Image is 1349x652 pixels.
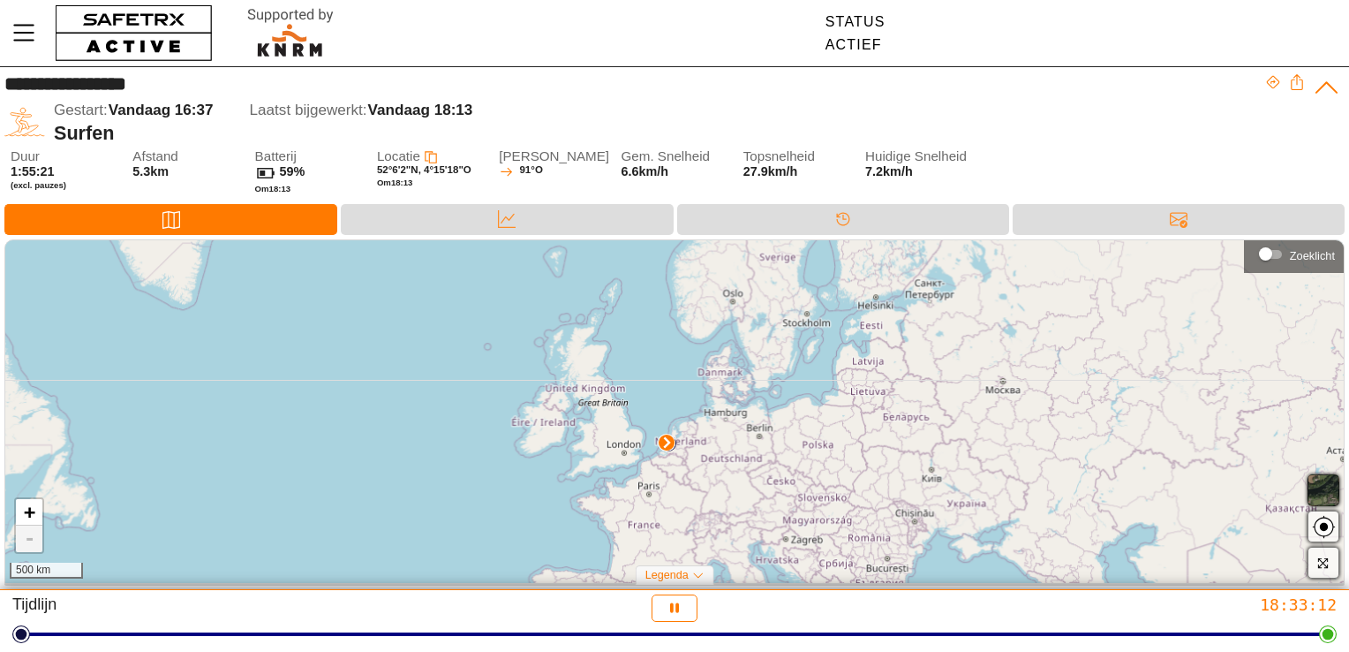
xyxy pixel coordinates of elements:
[132,149,245,164] span: Afstand
[660,436,673,449] img: PathDirectionCurrent.svg
[109,102,214,118] span: Vandaag 16:37
[341,204,673,235] div: Data
[280,164,305,178] span: 59%
[16,526,42,552] a: Zoom out
[900,595,1337,615] div: 18:33:12
[677,204,1009,235] div: Tijdlijn
[255,149,368,164] span: Batterij
[1290,249,1335,262] div: Zoeklicht
[377,178,413,187] span: Om 18:13
[645,569,689,581] span: Legenda
[227,4,354,62] img: RescueLogo.svg
[250,102,367,118] span: Laatst bijgewerkt:
[12,595,449,622] div: Tijdlijn
[377,148,420,163] span: Locatie
[10,563,83,579] div: 500 km
[825,37,886,53] div: Actief
[865,164,978,179] span: 7.2km/h
[54,102,108,118] span: Gestart:
[621,164,668,178] span: 6.6km/h
[865,149,978,164] span: Huidige Snelheid
[1253,241,1335,268] div: Zoeklicht
[499,149,612,164] span: [PERSON_NAME]
[255,184,291,193] span: Om 18:13
[535,164,543,179] span: O
[4,102,45,142] img: SURFING.svg
[4,204,337,235] div: Kaart
[16,499,42,526] a: Zoom in
[132,164,169,178] span: 5.3km
[368,102,473,118] span: Vandaag 18:13
[743,149,856,164] span: Topsnelheid
[377,164,471,175] span: 52°6'2"N, 4°15'18"O
[621,149,734,164] span: Gem. Snelheid
[54,122,1265,145] div: Surfen
[825,14,886,30] div: Status
[519,164,534,179] span: 91°
[1013,204,1345,235] div: Berichten
[11,180,124,191] span: (excl. pauzes)
[743,164,798,178] span: 27.9km/h
[11,164,55,178] span: 1:55:21
[11,149,124,164] span: Duur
